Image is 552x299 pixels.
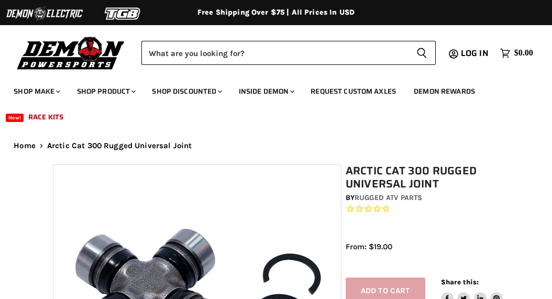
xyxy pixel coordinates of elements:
a: Shop Make [6,81,67,102]
span: Rated 0.0 out of 5 stars 0 reviews [346,204,503,215]
a: Shop Product [69,81,142,102]
input: Search [141,41,408,65]
a: Log in [456,49,495,58]
a: $0.00 [495,46,538,61]
span: Arctic Cat 300 Rugged Universal Joint [47,141,192,150]
h1: Arctic Cat 300 Rugged Universal Joint [346,164,503,191]
a: Request Custom Axles [303,81,404,102]
a: Inside Demon [231,81,301,102]
img: Demon Powersports [14,34,128,71]
span: Log in [461,47,489,60]
img: TGB Logo 2 [84,4,162,24]
a: Rugged ATV Parts [355,193,422,202]
span: From: $19.00 [346,242,392,251]
button: Search [408,41,436,65]
span: $0.00 [514,48,533,58]
a: Home [14,141,36,150]
a: Shop Discounted [144,81,228,102]
ul: Main menu [6,76,531,128]
div: by [346,192,503,204]
form: Product [141,41,436,65]
img: Demon Electric Logo 2 [5,4,84,24]
span: New! [6,114,24,122]
a: Demon Rewards [406,81,483,102]
span: Share this: [441,278,479,286]
a: Race Kits [20,106,71,128]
